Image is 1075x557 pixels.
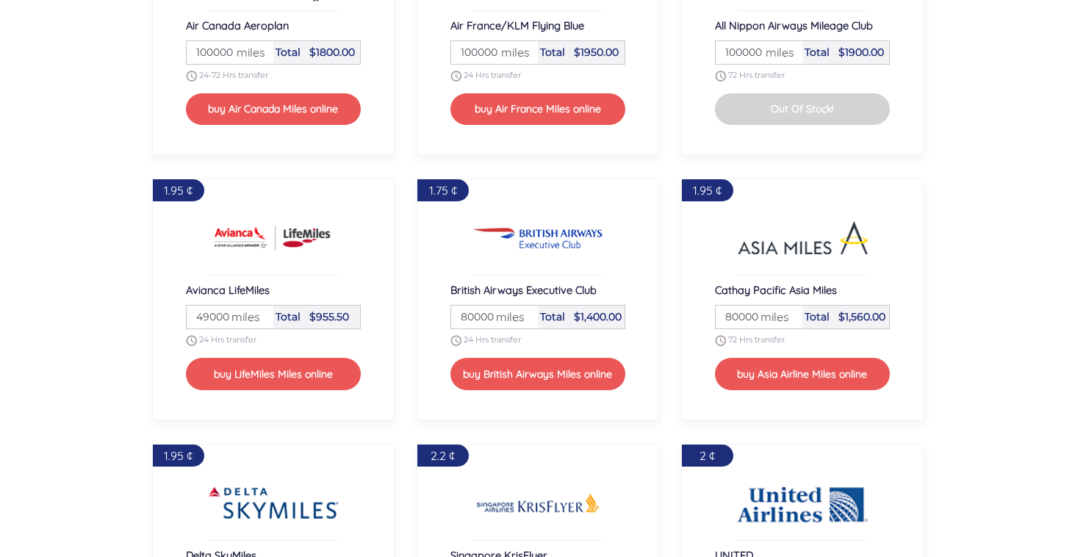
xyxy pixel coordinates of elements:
[464,335,521,345] span: 24 Hrs transfer
[450,71,461,82] img: schedule.png
[574,46,619,59] span: $1950.00
[489,308,525,326] span: miles
[540,46,565,59] span: Total
[186,93,361,125] button: buy Air Canada Miles online
[700,448,715,463] span: 2 ¢
[276,46,301,59] span: Total
[838,310,885,323] span: $1,560.00
[758,43,794,61] span: miles
[224,308,260,326] span: miles
[450,335,461,346] img: schedule.png
[736,209,869,267] img: Buy Cathay Pacific Asia Miles Airline miles online
[715,283,837,297] span: Cathay Pacific Asia Miles
[715,93,890,125] button: Out Of Stock!
[164,448,193,463] span: 1.95 ¢
[464,70,521,80] span: 24 Hrs transfer
[715,358,890,389] button: buy Asia Airline Miles online
[753,308,789,326] span: miles
[207,209,339,267] img: Buy Avianca LifeMiles Airline miles online
[276,310,301,323] span: Total
[429,183,457,198] span: 1.75 ¢
[838,46,884,59] span: $1900.00
[805,46,830,59] span: Total
[450,358,625,389] button: buy British Airways Miles online
[736,474,869,533] img: Buy UNITED Airline miles online
[728,70,785,80] span: 72 Hrs transfer
[199,70,268,80] span: 24-72 Hrs transfer
[693,183,722,198] span: 1.95 ¢
[309,46,355,59] span: $1800.00
[186,358,361,389] button: buy LifeMiles Miles online
[715,335,726,346] img: schedule.png
[805,310,830,323] span: Total
[574,310,622,323] span: $1,400.00
[229,43,265,61] span: miles
[207,474,339,533] img: Buy Delta SkyMiles Airline miles online
[450,283,597,297] span: British Airways Executive Club
[715,71,726,82] img: schedule.png
[199,335,256,345] span: 24 Hrs transfer
[715,18,873,32] span: All Nippon Airways Mileage Club
[164,183,193,198] span: 1.95 ¢
[472,209,604,267] img: Buy British Airways Executive Club Airline miles online
[186,335,197,346] img: schedule.png
[728,335,785,345] span: 72 Hrs transfer
[450,18,584,32] span: Air France/KLM Flying Blue
[186,283,270,297] span: Avianca LifeMiles
[186,71,197,82] img: schedule.png
[494,43,530,61] span: miles
[472,474,604,533] img: Buy Singapore KrisFlyer Airline miles online
[450,93,625,125] button: buy Air France Miles online
[540,310,565,323] span: Total
[309,310,349,323] span: $955.50
[186,18,289,32] span: Air Canada Aeroplan
[431,448,455,463] span: 2.2 ¢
